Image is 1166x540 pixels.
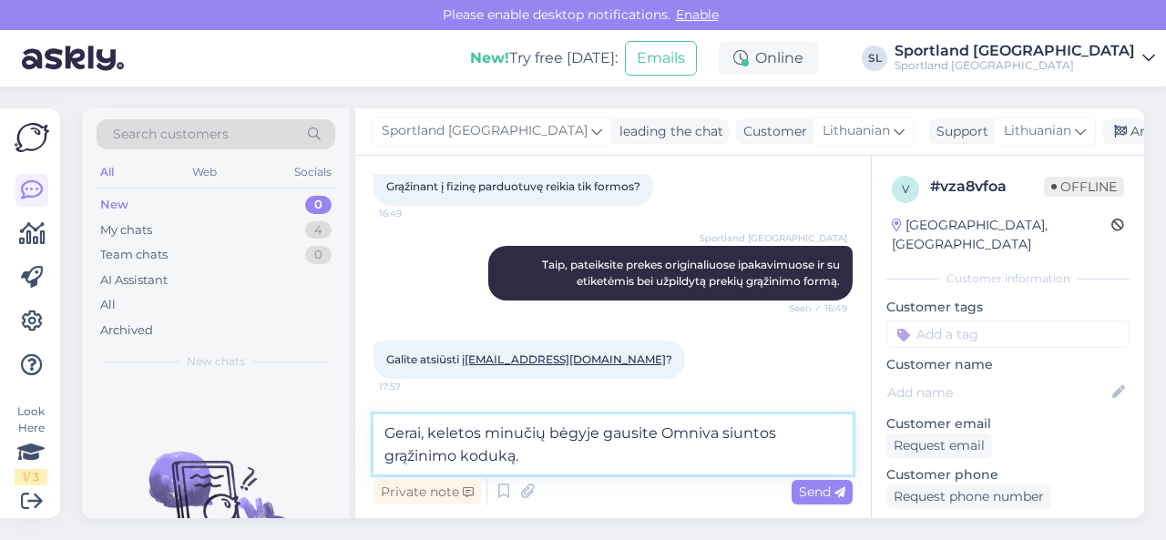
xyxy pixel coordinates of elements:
button: Emails [625,41,697,76]
div: 1 / 3 [15,469,47,485]
p: Visited pages [886,516,1130,535]
input: Add a tag [886,321,1130,348]
div: 4 [305,221,332,239]
div: All [100,296,116,314]
img: Askly Logo [15,123,49,152]
div: Look Here [15,403,47,485]
div: Archived [100,321,153,340]
div: Try free [DATE]: [470,47,618,69]
span: Galite atsiūsti į ? [386,352,672,366]
div: All [97,160,118,184]
span: v [902,182,909,196]
span: New chats [187,353,245,370]
span: Send [799,484,845,500]
div: 0 [305,196,332,214]
div: Private note [373,480,481,504]
a: Sportland [GEOGRAPHIC_DATA]Sportland [GEOGRAPHIC_DATA] [895,44,1155,73]
span: Lithuanian [823,121,890,141]
span: Taip, pateiksite prekes originaliuose ipakavimuose ir su etiketėmis bei užpildytą prekių grąžinim... [542,258,843,288]
div: SL [862,46,887,71]
p: Customer tags [886,298,1130,317]
p: Customer phone [886,465,1130,484]
div: Team chats [100,246,168,264]
p: Customer name [886,355,1130,374]
div: My chats [100,221,152,239]
span: 16:49 [379,207,447,220]
div: Online [719,42,818,75]
b: New! [470,49,509,66]
span: Grąžinant į fizinę parduotuvę reikia tik formos? [386,179,640,193]
div: Sportland [GEOGRAPHIC_DATA] [895,44,1135,58]
div: Customer information [886,270,1130,287]
div: Request email [886,433,992,458]
div: Request phone number [886,484,1051,509]
span: Seen ✓ 16:49 [779,301,847,315]
div: Web [189,160,220,184]
div: Support [929,122,988,141]
div: Socials [291,160,335,184]
div: New [100,196,128,214]
span: Search customers [113,125,229,144]
div: [GEOGRAPHIC_DATA], [GEOGRAPHIC_DATA] [892,216,1111,254]
div: Sportland [GEOGRAPHIC_DATA] [895,58,1135,73]
div: leading the chat [612,122,723,141]
span: 17:57 [379,380,447,393]
div: AI Assistant [100,271,168,290]
span: Lithuanian [1004,121,1071,141]
span: Sportland [GEOGRAPHIC_DATA] [700,231,847,245]
span: Enable [670,6,724,23]
span: Sportland [GEOGRAPHIC_DATA] [382,121,588,141]
span: Offline [1044,177,1124,197]
div: # vza8vfoa [930,176,1044,198]
div: 0 [305,246,332,264]
a: [EMAIL_ADDRESS][DOMAIN_NAME] [465,352,666,366]
p: Customer email [886,414,1130,433]
input: Add name [887,382,1109,402]
textarea: Gerai, keletos minučių bėgyje gausite Omniva siuntos grąžinimo koduką. [373,414,853,474]
div: Customer [736,122,807,141]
